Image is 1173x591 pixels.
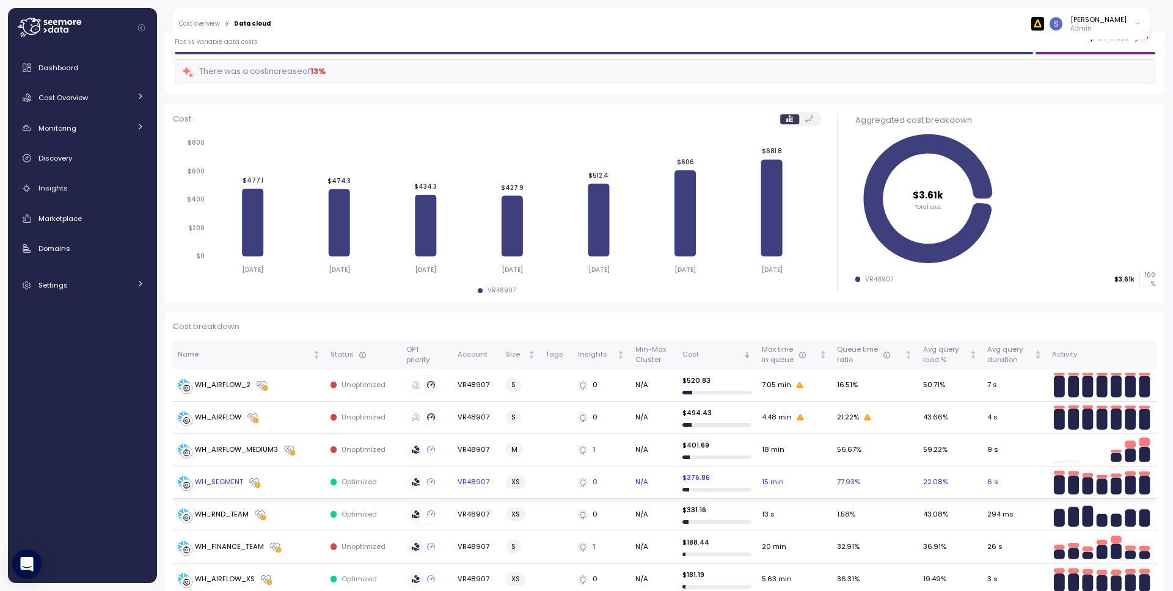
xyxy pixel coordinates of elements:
span: 13 s [762,509,775,520]
div: Status [331,349,396,360]
span: S [511,379,516,391]
a: Monitoring [13,116,152,140]
div: Not sorted [616,350,625,359]
span: Cost Overview [38,93,88,103]
button: Collapse navigation [134,23,149,32]
p: Optimized [342,477,377,487]
div: Size [506,349,525,360]
div: Min-Max Cluster [635,344,673,366]
tspan: $681.8 [761,148,781,156]
p: Unoptimized [342,444,386,454]
a: Cost Overview [13,85,152,110]
span: Discovery [38,153,72,163]
img: ACg8ocLCy7HMj59gwelRyEldAl2GQfy23E10ipDNf0SDYCnD3y85RA=s96-c [1050,17,1062,30]
p: Cost [173,113,191,125]
span: XS [511,573,520,586]
span: Insights [38,183,68,193]
td: N/A [630,499,678,531]
tspan: $600 [188,167,205,175]
th: Max timein queueNot sorted [756,341,831,369]
div: 0 [578,574,626,585]
span: 36.31 % [837,574,860,585]
td: 4 s [982,402,1047,434]
div: WH_AIRFLOW_2 [195,380,250,391]
td: 7 s [982,369,1047,402]
tspan: $434.3 [414,183,437,190]
p: Admin [1070,24,1127,33]
td: N/A [630,434,678,466]
span: 5.63 min [762,574,792,585]
a: Dashboard [13,56,152,80]
div: WH_RND_TEAM [195,509,249,520]
p: $ 401.69 [682,440,752,450]
span: 19.49 % [923,574,946,585]
th: InsightsNot sorted [572,341,630,369]
div: WH_SEGMENT [195,477,243,488]
tspan: [DATE] [415,266,436,274]
tspan: [DATE] [242,266,263,274]
div: 0 [578,380,626,391]
p: $ 331.16 [682,505,752,515]
a: Domains [13,236,152,261]
td: VR48907 [453,434,501,466]
tspan: $800 [188,139,205,147]
p: Cost breakdown [173,321,1157,333]
div: 0 [578,509,626,520]
div: [PERSON_NAME] [1070,15,1127,24]
div: Data cloud [234,21,271,27]
th: Queue timeratioNot sorted [832,341,918,369]
p: $ 181.19 [682,570,752,579]
td: 9 s [982,434,1047,466]
div: Not sorted [969,350,977,359]
img: 6628aa71fabf670d87b811be.PNG [1031,17,1044,30]
tspan: $474.3 [327,177,351,185]
tspan: $477.1 [242,176,263,184]
span: 59.22 % [923,444,948,455]
div: WH_AIRFLOW [195,412,241,423]
tspan: $3.61k [913,189,943,201]
div: WH_AIRFLOW_XS [195,574,255,585]
tspan: [DATE] [502,266,523,274]
tspan: $400 [187,196,205,204]
td: N/A [630,466,678,499]
span: 43.08 % [923,509,948,520]
td: 6 s [982,466,1047,499]
td: 26 s [982,531,1047,564]
div: Account [458,349,496,360]
div: 0 [578,412,626,423]
div: Not sorted [1034,350,1042,359]
p: 100 % [1140,271,1155,288]
p: Unoptimized [342,380,386,390]
div: Sorted descending [743,350,751,359]
p: $3.61k [1114,275,1135,284]
td: VR48907 [453,369,501,402]
p: Unoptimized [342,412,386,422]
span: S [511,540,516,553]
tspan: $200 [188,224,205,232]
tspan: [DATE] [674,266,696,274]
p: $ 520.83 [682,375,752,385]
td: VR48907 [453,402,501,434]
td: VR48907 [453,531,501,564]
tspan: [DATE] [329,266,350,274]
span: XS [511,508,520,521]
span: Settings [38,280,68,290]
tspan: $427.9 [501,184,524,192]
span: 21.22 % [837,412,859,423]
p: Optimized [342,574,377,584]
a: Insights [13,176,152,201]
a: Discovery [13,146,152,170]
div: Not sorted [819,350,827,359]
p: $ 494.43 [682,408,752,418]
span: 56.67 % [837,444,861,455]
p: Flat vs variable data costs [175,38,258,46]
div: Not sorted [312,350,321,359]
span: M [511,443,517,456]
td: 294 ms [982,499,1047,531]
div: Aggregated cost breakdown [855,114,1155,126]
div: Queue time ratio [837,344,903,366]
span: 32.91 % [837,542,860,553]
p: Optimized [342,509,377,519]
tspan: $512.4 [588,172,608,179]
span: 16.51 % [837,380,858,391]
